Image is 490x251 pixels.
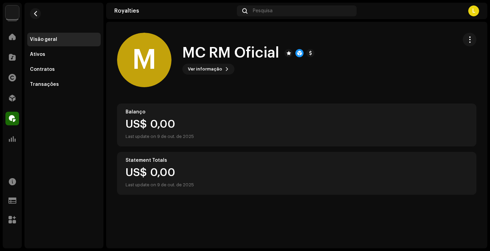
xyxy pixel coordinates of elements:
[27,33,101,46] re-m-nav-item: Visão geral
[27,63,101,76] re-m-nav-item: Contratos
[126,181,194,189] div: Last update on 9 de out. de 2025
[117,33,171,87] div: M
[126,132,194,141] div: Last update on 9 de out. de 2025
[126,109,468,115] div: Balanço
[253,8,273,14] span: Pesquisa
[30,37,57,42] div: Visão geral
[30,82,59,87] div: Transações
[30,52,45,57] div: Ativos
[27,78,101,91] re-m-nav-item: Transações
[117,104,476,146] re-o-card-value: Balanço
[114,8,234,14] div: Royalties
[182,64,234,75] button: Ver informação
[30,67,55,72] div: Contratos
[188,62,222,76] span: Ver informação
[126,158,468,163] div: Statement Totals
[27,48,101,61] re-m-nav-item: Ativos
[182,45,279,61] h1: MC RM Oficial
[468,5,479,16] div: L
[117,152,476,195] re-o-card-value: Statement Totals
[5,5,19,19] img: 730b9dfe-18b5-4111-b483-f30b0c182d82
